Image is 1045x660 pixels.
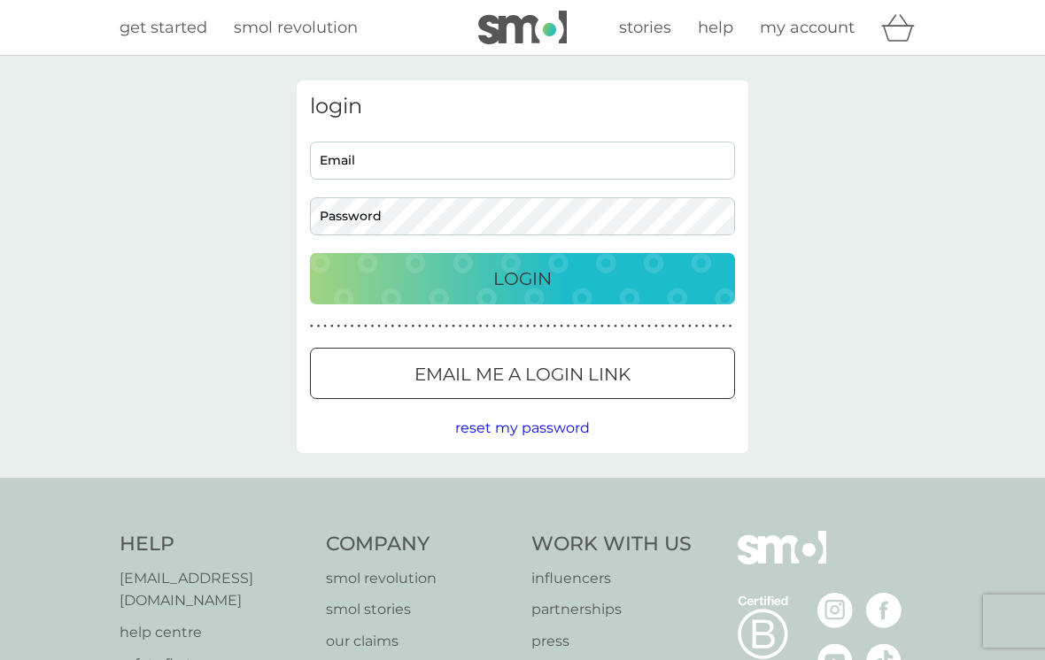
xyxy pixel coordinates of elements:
[364,322,368,331] p: ●
[668,322,671,331] p: ●
[438,322,442,331] p: ●
[120,567,308,612] a: [EMAIL_ADDRESS][DOMAIN_NAME]
[619,15,671,41] a: stories
[688,322,692,331] p: ●
[414,360,631,388] p: Email me a login link
[519,322,522,331] p: ●
[708,322,712,331] p: ●
[455,417,590,440] button: reset my password
[478,11,567,44] img: smol
[330,322,334,331] p: ●
[499,322,503,331] p: ●
[310,348,735,399] button: Email me a login link
[326,598,515,621] a: smol stories
[619,18,671,37] span: stories
[310,94,735,119] h3: login
[546,322,550,331] p: ●
[234,15,358,41] a: smol revolution
[681,322,685,331] p: ●
[647,322,651,331] p: ●
[310,253,735,304] button: Login
[465,322,468,331] p: ●
[425,322,429,331] p: ●
[593,322,597,331] p: ●
[560,322,563,331] p: ●
[485,322,489,331] p: ●
[506,322,509,331] p: ●
[621,322,624,331] p: ●
[326,630,515,653] a: our claims
[472,322,476,331] p: ●
[418,322,422,331] p: ●
[452,322,455,331] p: ●
[531,598,692,621] a: partnerships
[722,322,725,331] p: ●
[760,15,855,41] a: my account
[357,322,360,331] p: ●
[641,322,645,331] p: ●
[531,630,692,653] a: press
[866,593,902,628] img: visit the smol Facebook page
[608,322,611,331] p: ●
[377,322,381,331] p: ●
[675,322,678,331] p: ●
[531,531,692,558] h4: Work With Us
[479,322,483,331] p: ●
[729,322,732,331] p: ●
[384,322,388,331] p: ●
[614,322,617,331] p: ●
[662,322,665,331] p: ●
[817,593,853,628] img: visit the smol Instagram page
[580,322,584,331] p: ●
[445,322,449,331] p: ●
[573,322,577,331] p: ●
[627,322,631,331] p: ●
[459,322,462,331] p: ●
[344,322,347,331] p: ●
[881,10,925,45] div: basket
[323,322,327,331] p: ●
[492,322,496,331] p: ●
[760,18,855,37] span: my account
[553,322,557,331] p: ●
[405,322,408,331] p: ●
[587,322,591,331] p: ●
[326,567,515,590] a: smol revolution
[539,322,543,331] p: ●
[337,322,341,331] p: ●
[600,322,604,331] p: ●
[698,18,733,37] span: help
[398,322,401,331] p: ●
[120,621,308,644] a: help centre
[634,322,638,331] p: ●
[716,322,719,331] p: ●
[351,322,354,331] p: ●
[531,567,692,590] a: influencers
[533,322,537,331] p: ●
[120,531,308,558] h4: Help
[738,531,826,591] img: smol
[526,322,530,331] p: ●
[695,322,699,331] p: ●
[698,15,733,41] a: help
[317,322,321,331] p: ●
[326,531,515,558] h4: Company
[391,322,395,331] p: ●
[513,322,516,331] p: ●
[654,322,658,331] p: ●
[567,322,570,331] p: ●
[120,18,207,37] span: get started
[371,322,375,331] p: ●
[455,419,590,436] span: reset my password
[431,322,435,331] p: ●
[411,322,414,331] p: ●
[234,18,358,37] span: smol revolution
[310,322,313,331] p: ●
